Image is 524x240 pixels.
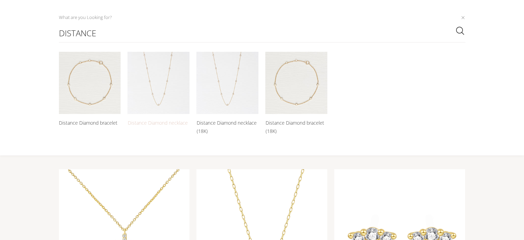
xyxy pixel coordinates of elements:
div: Distance Diamond necklace (18K) [196,119,258,135]
div: What are you Looking for? [59,14,112,21]
a: linear-gradient(135deg,rgba(255, 238, 179, 1) 0%, rgba(212, 175, 55, 1) 100%) [196,231,327,237]
img: distance-diamond-bracelet-yellow-gold-v2_250x.jpg [59,52,121,114]
div: Distance Diamond bracelet [59,119,121,127]
img: distance-diamond-yellow-gold-necklace-v2_250x.jpg [127,52,189,114]
a: linear-gradient(135deg,rgba(255, 238, 179, 1) 0%, rgba(212, 175, 55, 1) 100%) [59,231,190,237]
a: Distance Diamond necklace [127,52,189,129]
div: Distance Diamond necklace [127,119,189,127]
a: Distance Diamond bracelet [59,52,121,129]
img: image_2152a6c6-28b5-4125-9cf7-662ab587e3cd_250x.jpg [196,52,258,114]
img: distance-diamond-bracelet-yellow-gold-v2_5d3c175b-7084-423d-9e74-5ada5f09dd56_250x.jpg [265,52,327,114]
a: Distance Diamond bracelet (18K) [265,52,327,137]
div: Distance Diamond bracelet (18K) [265,119,327,135]
input: SEARCH PRODUCTS... [59,23,465,42]
a: linear-gradient(135deg,rgba(255, 238, 179, 1) 0%, rgba(212, 175, 55, 1) 100%) [334,231,465,237]
a: Distance Diamond necklace (18K) [196,52,258,137]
